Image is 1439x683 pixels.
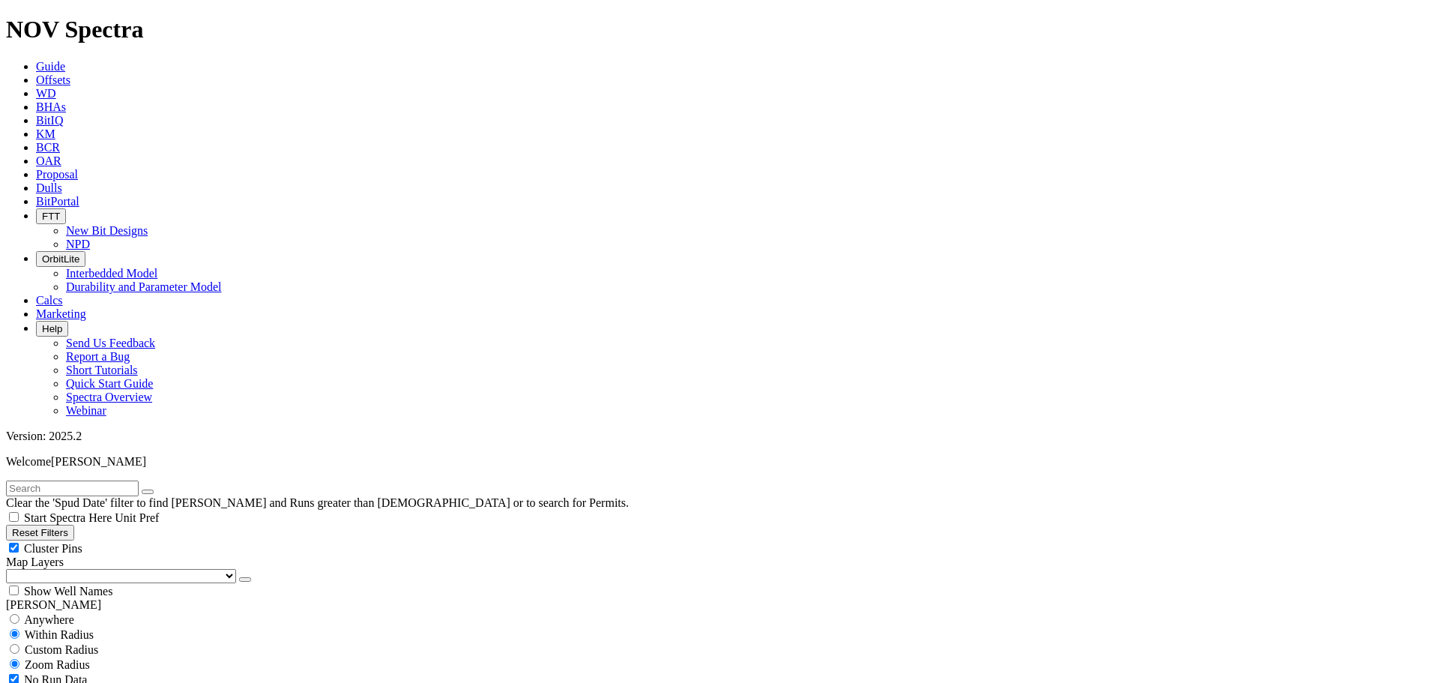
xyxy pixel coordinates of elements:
span: Map Layers [6,556,64,568]
a: BitPortal [36,195,79,208]
input: Start Spectra Here [9,512,19,522]
div: [PERSON_NAME] [6,598,1433,612]
span: OrbitLite [42,253,79,265]
a: KM [36,127,55,140]
a: BHAs [36,100,66,113]
a: Marketing [36,307,86,320]
a: Durability and Parameter Model [66,280,222,293]
a: New Bit Designs [66,224,148,237]
a: BCR [36,141,60,154]
span: Help [42,323,62,334]
button: Reset Filters [6,525,74,541]
a: Guide [36,60,65,73]
span: Clear the 'Spud Date' filter to find [PERSON_NAME] and Runs greater than [DEMOGRAPHIC_DATA] or to... [6,496,629,509]
span: Anywhere [24,613,74,626]
span: FTT [42,211,60,222]
a: Dulls [36,181,62,194]
span: Unit Pref [115,511,159,524]
a: Short Tutorials [66,364,138,376]
a: Spectra Overview [66,391,152,403]
a: Quick Start Guide [66,377,153,390]
span: Within Radius [25,628,94,641]
a: Calcs [36,294,63,307]
span: Zoom Radius [25,658,90,671]
a: Webinar [66,404,106,417]
div: Version: 2025.2 [6,430,1433,443]
span: Show Well Names [24,585,112,598]
a: BitIQ [36,114,63,127]
a: Offsets [36,73,70,86]
button: FTT [36,208,66,224]
a: NPD [66,238,90,250]
a: Proposal [36,168,78,181]
span: Cluster Pins [24,542,82,555]
input: Search [6,481,139,496]
a: WD [36,87,56,100]
a: OAR [36,154,61,167]
span: Custom Radius [25,643,98,656]
a: Send Us Feedback [66,337,155,349]
button: OrbitLite [36,251,85,267]
span: Start Spectra Here [24,511,112,524]
h1: NOV Spectra [6,16,1433,43]
span: [PERSON_NAME] [51,455,146,468]
p: Welcome [6,455,1433,469]
a: Interbedded Model [66,267,157,280]
a: Report a Bug [66,350,130,363]
button: Help [36,321,68,337]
